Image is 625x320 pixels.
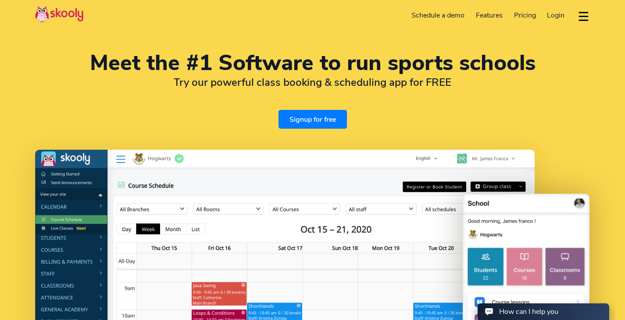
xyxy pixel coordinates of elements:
[279,110,347,129] a: Signup for free
[514,11,536,20] span: Pricing
[508,8,542,22] a: Pricing
[577,6,590,26] button: dropdown menu
[35,6,83,23] img: Skooly
[406,8,471,22] a: Schedule a demo
[35,53,590,74] h1: Meet the #1 Software to run sports schools
[35,76,590,89] h2: Try our powerful class booking & scheduling app for FREE
[541,8,570,22] a: Login
[470,8,508,22] a: Features
[547,11,564,20] span: Login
